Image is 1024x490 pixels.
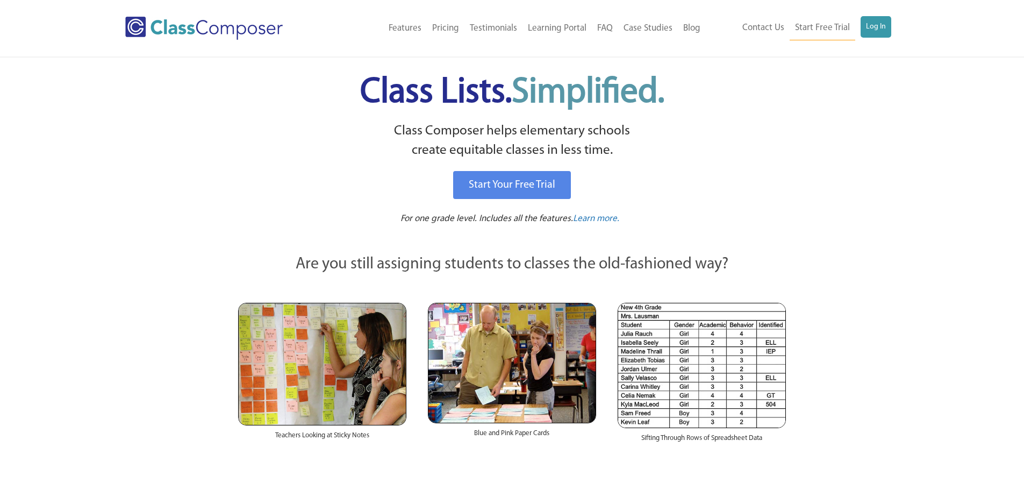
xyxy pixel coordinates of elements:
span: Learn more. [573,214,619,223]
img: Class Composer [125,17,283,40]
a: Pricing [427,17,464,40]
a: Start Your Free Trial [453,171,571,199]
p: Are you still assigning students to classes the old-fashioned way? [238,253,786,276]
a: Log In [861,16,891,38]
a: Case Studies [618,17,678,40]
span: Start Your Free Trial [469,180,555,190]
span: Class Lists. [360,75,664,110]
div: Blue and Pink Paper Cards [428,423,596,449]
p: Class Composer helps elementary schools create equitable classes in less time. [237,122,788,161]
span: Simplified. [512,75,664,110]
a: FAQ [592,17,618,40]
nav: Header Menu [706,16,891,40]
div: Sifting Through Rows of Spreadsheet Data [618,428,786,454]
div: Teachers Looking at Sticky Notes [238,425,406,451]
img: Blue and Pink Paper Cards [428,303,596,423]
span: For one grade level. Includes all the features. [400,214,573,223]
a: Contact Us [737,16,790,40]
a: Testimonials [464,17,522,40]
a: Features [383,17,427,40]
a: Learning Portal [522,17,592,40]
img: Spreadsheets [618,303,786,428]
img: Teachers Looking at Sticky Notes [238,303,406,425]
a: Start Free Trial [790,16,855,40]
a: Learn more. [573,212,619,226]
a: Blog [678,17,706,40]
nav: Header Menu [327,17,706,40]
